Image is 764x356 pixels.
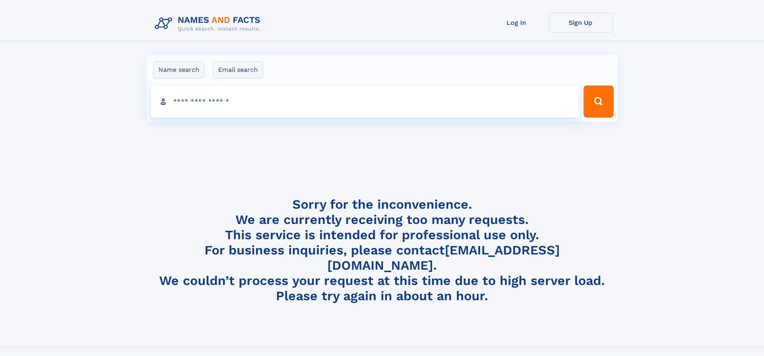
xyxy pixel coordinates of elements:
[327,242,560,273] a: [EMAIL_ADDRESS][DOMAIN_NAME]
[213,61,263,78] label: Email search
[151,85,580,118] input: search input
[549,13,613,33] a: Sign Up
[153,61,205,78] label: Name search
[584,85,613,118] button: Search Button
[152,13,267,35] img: Logo Names and Facts
[152,197,613,304] h4: Sorry for the inconvenience. We are currently receiving too many requests. This service is intend...
[484,13,549,33] a: Log In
